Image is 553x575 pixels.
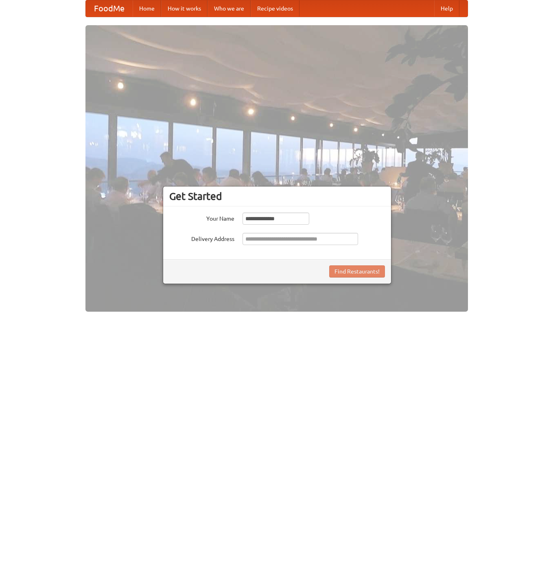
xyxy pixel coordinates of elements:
[161,0,208,17] a: How it works
[169,213,234,223] label: Your Name
[86,0,133,17] a: FoodMe
[133,0,161,17] a: Home
[208,0,251,17] a: Who we are
[169,233,234,243] label: Delivery Address
[251,0,299,17] a: Recipe videos
[434,0,459,17] a: Help
[329,265,385,278] button: Find Restaurants!
[169,190,385,202] h3: Get Started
